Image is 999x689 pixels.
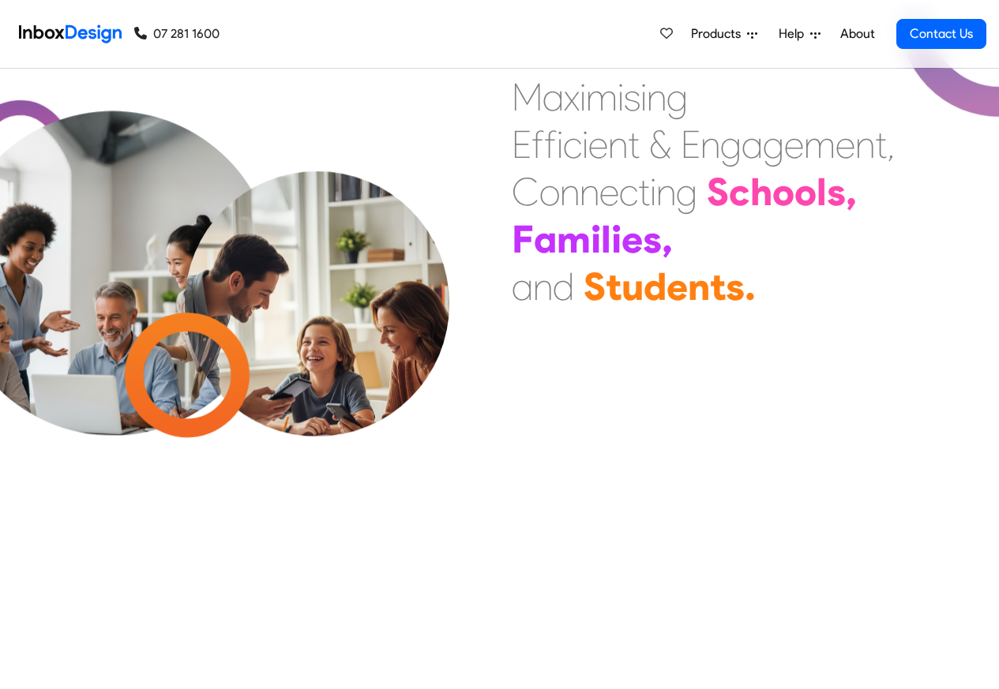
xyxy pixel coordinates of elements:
div: e [784,121,804,168]
div: e [599,168,619,215]
div: u [622,263,644,310]
div: , [846,168,857,215]
div: e [836,121,855,168]
div: t [710,263,726,310]
div: E [681,121,700,168]
div: g [667,73,688,121]
div: s [726,263,745,310]
div: i [591,215,601,263]
div: x [564,73,580,121]
div: g [676,168,697,215]
div: t [875,121,887,168]
div: n [560,168,580,215]
div: m [804,121,836,168]
div: s [827,168,846,215]
div: & [649,121,671,168]
div: c [563,121,582,168]
div: , [887,121,895,168]
span: Products [691,24,747,43]
div: c [619,168,638,215]
a: Contact Us [896,19,986,49]
div: Maximising Efficient & Engagement, Connecting Schools, Families, and Students. [512,73,895,310]
div: M [512,73,543,121]
div: a [512,263,533,310]
div: n [608,121,628,168]
div: n [700,121,720,168]
a: About [836,18,879,50]
div: o [772,168,794,215]
div: i [640,73,647,121]
div: E [512,121,531,168]
div: l [817,168,827,215]
div: f [544,121,557,168]
div: F [512,215,534,263]
div: a [742,121,763,168]
div: n [580,168,599,215]
img: parents_with_child.png [152,170,483,501]
a: Help [772,18,827,50]
div: m [586,73,618,121]
div: n [656,168,676,215]
div: c [729,168,750,215]
div: n [688,263,710,310]
div: m [557,215,591,263]
div: d [553,263,574,310]
div: f [531,121,544,168]
div: t [638,168,650,215]
div: s [643,215,662,263]
div: s [624,73,640,121]
div: , [662,215,673,263]
div: n [647,73,667,121]
div: C [512,168,539,215]
div: o [794,168,817,215]
div: o [539,168,560,215]
div: i [618,73,624,121]
div: i [611,215,622,263]
div: d [644,263,667,310]
div: t [606,263,622,310]
div: n [533,263,553,310]
div: g [720,121,742,168]
div: t [628,121,640,168]
span: Help [779,24,810,43]
div: a [543,73,564,121]
div: e [588,121,608,168]
div: S [707,168,729,215]
div: l [601,215,611,263]
div: S [584,263,606,310]
div: g [763,121,784,168]
a: Products [685,18,764,50]
div: i [582,121,588,168]
div: . [745,263,756,310]
div: i [650,168,656,215]
div: a [534,215,557,263]
div: e [667,263,688,310]
a: 07 281 1600 [134,24,220,43]
div: i [580,73,586,121]
div: e [622,215,643,263]
div: h [750,168,772,215]
div: i [557,121,563,168]
div: n [855,121,875,168]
